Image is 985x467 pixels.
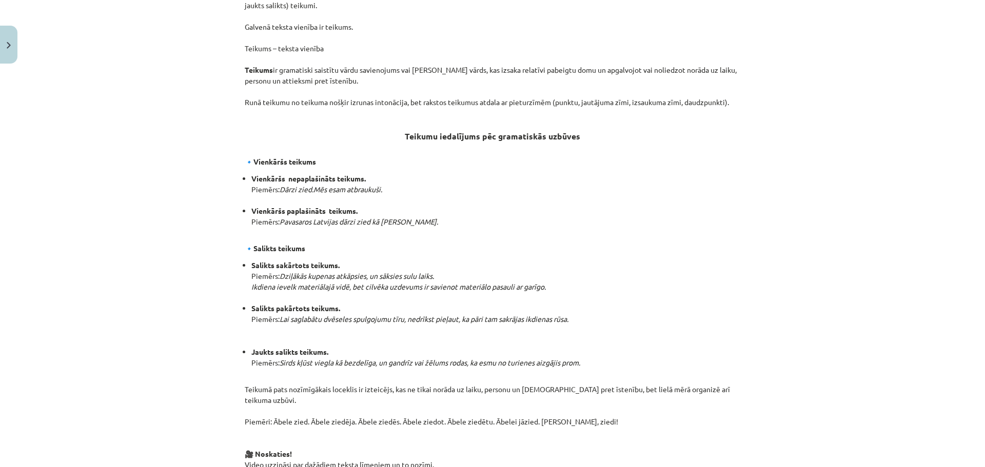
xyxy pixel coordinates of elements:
[251,206,740,227] li: Piemērs:
[245,232,740,254] p: 🔹
[253,157,316,166] strong: Vienkāršs teikums
[251,347,328,356] strong: Jaukts salikts teikums.
[251,303,740,324] li: Piemērs:
[251,260,740,303] li: Piemērs:
[251,206,358,215] strong: Vienkāršs paplašināts teikums.
[251,303,340,313] strong: Salikts pakārtots teikums.
[245,65,273,74] strong: Teikums
[245,146,740,167] p: 🔹
[251,173,740,206] li: Piemērs:
[280,217,438,226] em: Pavasaros Latvijas dārzi zied kā [PERSON_NAME].
[253,243,305,253] strong: Salikts teikums
[280,185,382,194] em: Dārzi zied.Mēs esam atbraukuši.
[7,42,11,49] img: icon-close-lesson-0947bae3869378f0d4975bcd49f059093ad1ed9edebbc8119c70593378902aed.svg
[251,347,740,368] li: Piemērs:
[280,358,580,367] em: Sirds kļūst viegla kā bezdelīga, un gandrīz vai žēlums rodas, ka esmu no turienes aizgājis prom.
[405,131,580,141] strong: Teikumu iedalījums pēc gramatiskās uzbūves
[251,260,340,270] strong: Salikts sakārtots teikums.
[245,449,292,458] strong: 🎥 Noskaties!
[251,271,546,291] em: Dziļākās kupenas atkāpsies, un sāksies sulu laiks. Ikdiena ievelk materiālajā vidē, bet cilvēka u...
[280,314,568,323] em: Lai saglabātu dvēseles spulgojumu tīru, nedrīkst pieļaut, ka pāri tam sakrājas ikdienas rūsa.
[251,174,366,183] strong: Vienkāršs nepaplašināts teikums.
